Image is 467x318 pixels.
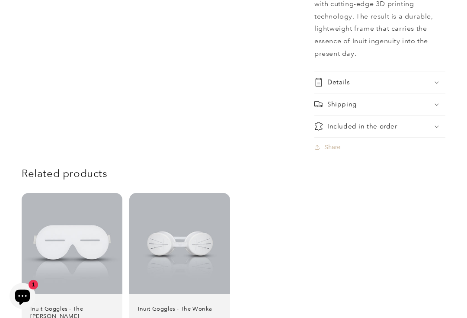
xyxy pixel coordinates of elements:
a: Inuit Goggles - The Wonka [138,305,221,313]
inbox-online-store-chat: Shopify online store chat [7,283,38,311]
summary: Details [314,71,445,93]
h2: Shipping [327,100,357,109]
h2: Related products [22,167,445,180]
summary: Shipping [314,93,445,115]
h2: Details [327,78,350,87]
h2: Included in the order [327,122,397,131]
button: Share [314,138,343,157]
summary: Included in the order [314,116,445,137]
